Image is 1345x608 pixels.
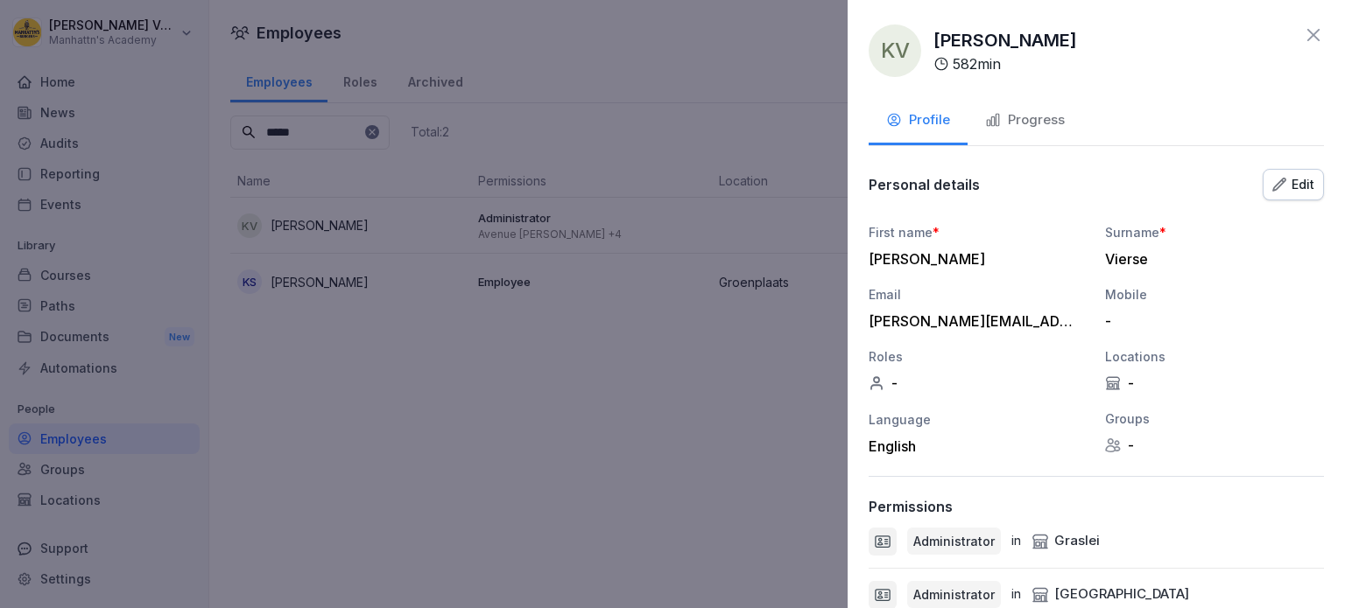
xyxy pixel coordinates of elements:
div: [GEOGRAPHIC_DATA] [1032,584,1189,605]
button: Profile [869,98,968,145]
button: Edit [1263,169,1324,200]
div: - [1105,437,1324,454]
p: Permissions [869,498,953,515]
div: - [869,374,1088,392]
div: First name [869,223,1088,241]
p: in [1011,531,1021,551]
div: [PERSON_NAME] [869,250,1079,268]
div: Profile [886,110,950,130]
p: Administrator [913,532,995,550]
p: Personal details [869,176,980,193]
div: Email [869,285,1088,304]
div: - [1105,312,1315,330]
div: English [869,437,1088,455]
p: 582 min [953,53,1001,74]
div: Roles [869,347,1088,366]
div: - [1105,374,1324,392]
button: Progress [968,98,1082,145]
div: Vierse [1105,250,1315,268]
div: Mobile [1105,285,1324,304]
div: KV [869,24,921,77]
div: Locations [1105,347,1324,366]
div: Progress [985,110,1065,130]
div: Surname [1105,223,1324,241]
div: Groups [1105,409,1324,428]
div: Language [869,410,1088,429]
p: Administrator [913,585,995,604]
div: Graslei [1032,531,1100,551]
div: Edit [1272,175,1314,194]
p: in [1011,584,1021,605]
p: [PERSON_NAME] [933,27,1077,53]
div: [PERSON_NAME][EMAIL_ADDRESS][DOMAIN_NAME] [869,312,1079,330]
